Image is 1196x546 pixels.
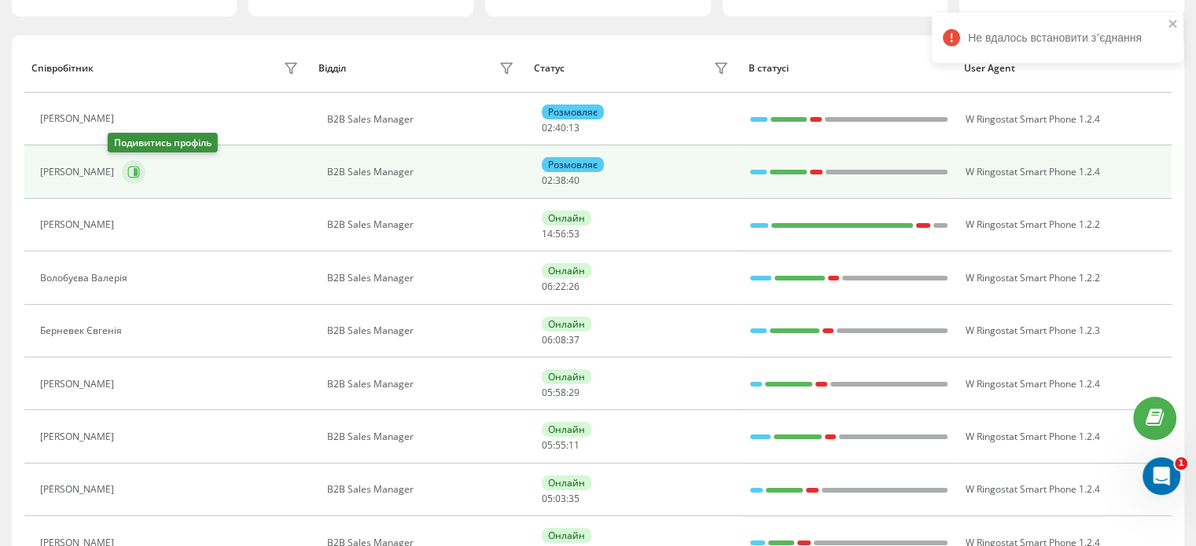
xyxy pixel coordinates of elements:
div: [PERSON_NAME] [40,431,118,442]
span: 1 [1175,457,1187,470]
iframe: Intercom live chat [1143,457,1180,495]
span: 11 [569,438,580,452]
span: 55 [555,438,566,452]
div: Онлайн [542,422,591,437]
div: B2B Sales Manager [327,273,518,284]
span: 06 [542,333,553,346]
div: : : [542,440,580,451]
div: B2B Sales Manager [327,484,518,495]
span: W Ringostat Smart Phone 1.2.4 [965,430,1099,443]
div: Волобуєва Валерія [40,273,131,284]
div: Онлайн [542,211,591,225]
div: B2B Sales Manager [327,325,518,336]
span: 05 [542,386,553,399]
span: W Ringostat Smart Phone 1.2.3 [965,324,1099,337]
span: 02 [542,174,553,187]
div: : : [542,493,580,504]
div: Співробітник [31,63,94,74]
span: 53 [569,227,580,240]
div: Берневек Євгенія [40,325,126,336]
span: 35 [569,492,580,505]
span: W Ringostat Smart Phone 1.2.4 [965,377,1099,390]
span: 13 [569,121,580,134]
span: 56 [555,227,566,240]
div: Подивитись профіль [108,133,218,152]
div: User Agent [964,63,1165,74]
span: W Ringostat Smart Phone 1.2.4 [965,482,1099,496]
div: В статусі [749,63,949,74]
span: 58 [555,386,566,399]
div: Розмовляє [542,104,604,119]
span: 40 [569,174,580,187]
div: [PERSON_NAME] [40,113,118,124]
div: : : [542,387,580,398]
div: : : [542,229,580,240]
span: 40 [555,121,566,134]
span: 14 [542,227,553,240]
div: B2B Sales Manager [327,219,518,230]
span: W Ringostat Smart Phone 1.2.4 [965,112,1099,126]
div: : : [542,175,580,186]
span: 05 [542,492,553,505]
div: Розмовляє [542,157,604,172]
span: 08 [555,333,566,346]
div: B2B Sales Manager [327,379,518,390]
div: Онлайн [542,263,591,278]
div: Онлайн [542,528,591,543]
span: 38 [555,174,566,187]
div: Статус [534,63,565,74]
span: 06 [542,280,553,293]
div: Онлайн [542,317,591,332]
div: B2B Sales Manager [327,167,518,178]
span: 29 [569,386,580,399]
div: Онлайн [542,369,591,384]
span: 03 [555,492,566,505]
div: Не вдалось встановити зʼєднання [932,13,1183,63]
span: 37 [569,333,580,346]
span: 02 [542,121,553,134]
span: W Ringostat Smart Phone 1.2.4 [965,165,1099,178]
span: 22 [555,280,566,293]
span: 26 [569,280,580,293]
span: 05 [542,438,553,452]
div: [PERSON_NAME] [40,379,118,390]
div: [PERSON_NAME] [40,484,118,495]
button: close [1168,17,1179,32]
div: Онлайн [542,475,591,490]
div: [PERSON_NAME] [40,219,118,230]
div: [PERSON_NAME] [40,167,118,178]
span: W Ringostat Smart Phone 1.2.2 [965,218,1099,231]
div: : : [542,335,580,346]
div: B2B Sales Manager [327,431,518,442]
div: : : [542,123,580,134]
div: Відділ [318,63,346,74]
div: : : [542,281,580,292]
span: W Ringostat Smart Phone 1.2.2 [965,271,1099,284]
div: B2B Sales Manager [327,114,518,125]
